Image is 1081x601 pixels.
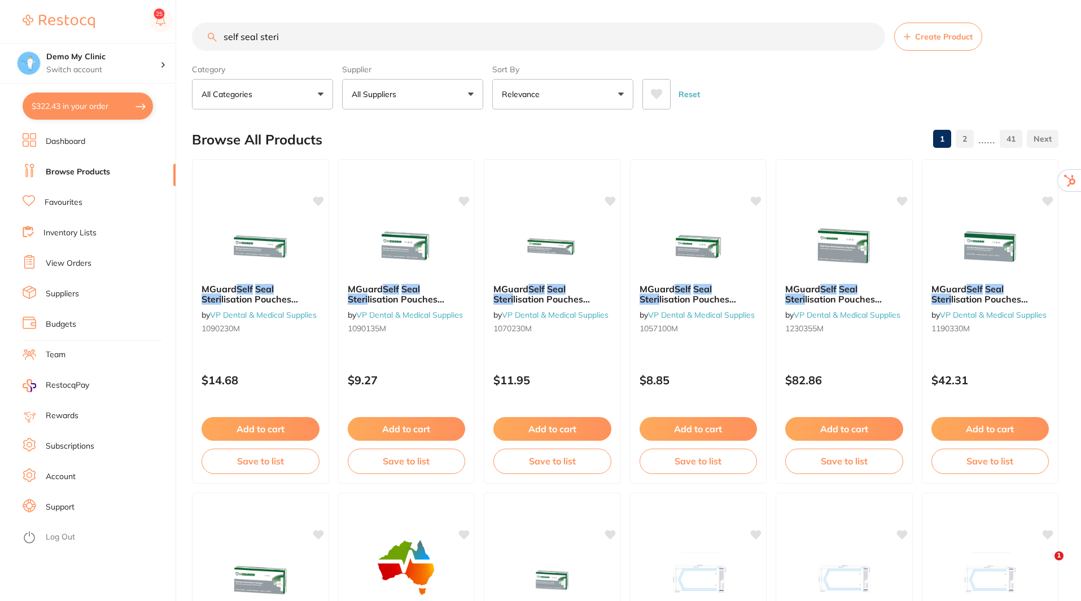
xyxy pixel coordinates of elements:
[383,283,399,295] em: Self
[342,79,483,109] button: All Suppliers
[493,449,611,473] button: Save to list
[807,218,881,275] img: MGuard Self Seal Sterilisation Pouches 230x380 Pack Of 200
[255,283,274,295] em: Seal
[915,32,973,41] span: Create Product
[493,293,513,305] em: Steri
[46,288,79,300] a: Suppliers
[675,79,703,109] button: Reset
[547,283,566,295] em: Seal
[662,218,735,275] img: MGuard Self Seal Sterilisation Pouches 57x100 Pack Of 200
[23,379,36,392] img: RestocqPay
[23,379,89,392] a: RestocqPay
[785,323,824,334] span: 1230355M
[224,218,297,275] img: MGuard Self Seal Sterilisation Pouches 90x230 Pack Of 200
[785,293,805,305] em: Steri
[493,417,611,441] button: Add to cart
[785,449,903,473] button: Save to list
[401,283,420,295] em: Seal
[931,310,1047,320] span: by
[640,374,758,387] p: $8.85
[640,323,678,334] span: 1057100M
[493,374,611,387] p: $11.95
[1000,128,1022,150] a: 41
[192,23,885,51] input: Search Products
[894,23,982,51] button: Create Product
[348,293,444,315] span: lisation Pouches 90x135 Pack Of 200
[640,417,758,441] button: Add to cart
[348,374,466,387] p: $9.27
[693,283,712,295] em: Seal
[493,293,590,315] span: lisation Pouches 70x230 Pack Of 200
[931,283,966,295] span: MGuard
[785,374,903,387] p: $82.86
[210,310,317,320] a: VP Dental & Medical Supplies
[648,310,755,320] a: VP Dental & Medical Supplies
[348,323,386,334] span: 1090135M
[931,374,1049,387] p: $42.31
[675,283,691,295] em: Self
[640,293,659,305] em: Steri
[528,283,545,295] em: Self
[1031,551,1058,578] iframe: Intercom live chat
[46,64,160,76] p: Switch account
[46,166,110,178] a: Browse Products
[202,323,240,334] span: 1090230M
[46,532,75,543] a: Log Out
[493,310,609,320] span: by
[933,128,951,150] a: 1
[640,310,755,320] span: by
[348,310,463,320] span: by
[192,79,333,109] button: All Categories
[493,323,532,334] span: 1070230M
[785,283,820,295] span: MGuard
[348,417,466,441] button: Add to cart
[502,89,544,100] p: Relevance
[515,218,589,275] img: MGuard Self Seal Sterilisation Pouches 70x230 Pack Of 200
[23,8,95,34] a: Restocq Logo
[237,283,253,295] em: Self
[839,283,857,295] em: Seal
[46,380,89,391] span: RestocqPay
[202,283,237,295] span: MGuard
[46,136,85,147] a: Dashboard
[492,79,633,109] button: Relevance
[46,258,91,269] a: View Orders
[202,310,317,320] span: by
[342,64,483,74] label: Supplier
[46,349,65,361] a: Team
[953,218,1027,275] img: MGuard Self Seal Sterilisation Pouches 190x330 Pack Of 200
[640,449,758,473] button: Save to list
[202,417,320,441] button: Add to cart
[1054,551,1064,560] span: 1
[785,284,903,305] b: MGuard Self Seal Sterilisation Pouches 230x380 Pack Of 200
[202,374,320,387] p: $14.68
[202,284,320,305] b: MGuard Self Seal Sterilisation Pouches 90x230 Pack Of 200
[352,89,401,100] p: All Suppliers
[985,283,1004,295] em: Seal
[820,283,837,295] em: Self
[785,293,882,315] span: lisation Pouches 230x380 Pack Of 200
[931,449,1049,473] button: Save to list
[23,529,172,547] button: Log Out
[640,283,675,295] span: MGuard
[348,293,367,305] em: Steri
[931,284,1049,305] b: MGuard Self Seal Sterilisation Pouches 190x330 Pack Of 200
[46,410,78,422] a: Rewards
[794,310,900,320] a: VP Dental & Medical Supplies
[931,323,970,334] span: 1190330M
[956,128,974,150] a: 2
[785,310,900,320] span: by
[492,64,633,74] label: Sort By
[46,51,160,63] h4: Demo My Clinic
[940,310,1047,320] a: VP Dental & Medical Supplies
[978,133,995,146] p: ......
[46,441,94,452] a: Subscriptions
[502,310,609,320] a: VP Dental & Medical Supplies
[192,132,322,148] h2: Browse All Products
[493,283,528,295] span: MGuard
[43,227,97,239] a: Inventory Lists
[785,417,903,441] button: Add to cart
[46,471,76,482] a: Account
[202,449,320,473] button: Save to list
[46,502,75,513] a: Support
